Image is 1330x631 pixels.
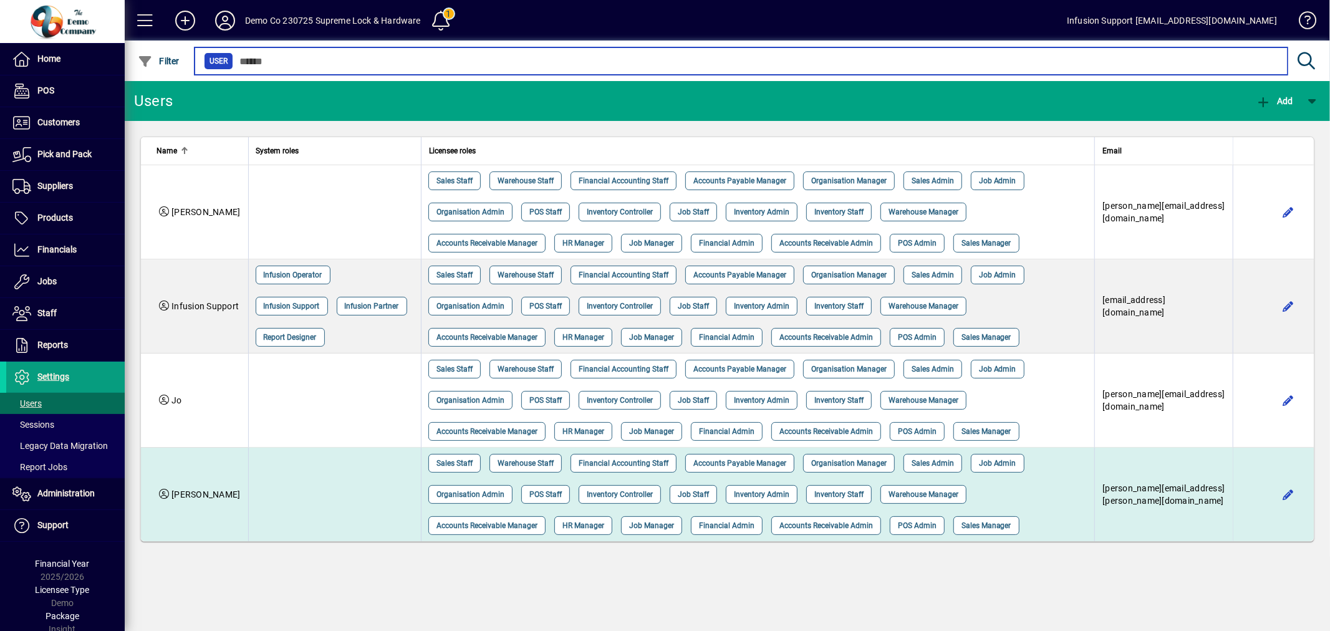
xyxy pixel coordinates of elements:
[37,340,68,350] span: Reports
[6,139,125,170] a: Pick and Pack
[889,300,958,312] span: Warehouse Manager
[629,519,674,532] span: Job Manager
[157,144,177,158] span: Name
[205,9,245,32] button: Profile
[693,269,786,281] span: Accounts Payable Manager
[814,394,864,407] span: Inventory Staff
[529,300,562,312] span: POS Staff
[37,276,57,286] span: Jobs
[961,425,1011,438] span: Sales Manager
[264,269,322,281] span: Infusion Operator
[562,425,604,438] span: HR Manager
[171,395,182,405] span: Jo
[587,488,653,501] span: Inventory Controller
[587,300,653,312] span: Inventory Controller
[529,394,562,407] span: POS Staff
[779,237,873,249] span: Accounts Receivable Admin
[1067,11,1277,31] div: Infusion Support [EMAIL_ADDRESS][DOMAIN_NAME]
[1102,483,1225,506] span: [PERSON_NAME][EMAIL_ADDRESS][PERSON_NAME][DOMAIN_NAME]
[629,237,674,249] span: Job Manager
[6,435,125,456] a: Legacy Data Migration
[529,488,562,501] span: POS Staff
[912,269,954,281] span: Sales Admin
[436,331,537,344] span: Accounts Receivable Manager
[1102,144,1122,158] span: Email
[436,457,473,470] span: Sales Staff
[37,117,80,127] span: Customers
[699,519,754,532] span: Financial Admin
[889,394,958,407] span: Warehouse Manager
[898,331,937,344] span: POS Admin
[889,488,958,501] span: Warehouse Manager
[734,488,789,501] span: Inventory Admin
[811,363,887,375] span: Organisation Manager
[734,394,789,407] span: Inventory Admin
[429,144,476,158] span: Licensee roles
[629,331,674,344] span: Job Manager
[529,206,562,218] span: POS Staff
[46,611,79,621] span: Package
[678,394,709,407] span: Job Staff
[37,244,77,254] span: Financials
[498,363,554,375] span: Warehouse Staff
[898,237,937,249] span: POS Admin
[135,50,183,72] button: Filter
[6,456,125,478] a: Report Jobs
[1278,390,1298,410] button: Edit
[138,56,180,66] span: Filter
[264,331,317,344] span: Report Designer
[814,300,864,312] span: Inventory Staff
[498,457,554,470] span: Warehouse Staff
[37,213,73,223] span: Products
[6,478,125,509] a: Administration
[678,300,709,312] span: Job Staff
[12,441,108,451] span: Legacy Data Migration
[36,585,90,595] span: Licensee Type
[579,363,668,375] span: Financial Accounting Staff
[37,520,69,530] span: Support
[979,363,1016,375] span: Job Admin
[436,425,537,438] span: Accounts Receivable Manager
[345,300,399,312] span: Infusion Partner
[37,54,60,64] span: Home
[579,175,668,187] span: Financial Accounting Staff
[587,394,653,407] span: Inventory Controller
[779,331,873,344] span: Accounts Receivable Admin
[498,269,554,281] span: Warehouse Staff
[1102,389,1225,412] span: [PERSON_NAME][EMAIL_ADDRESS][DOMAIN_NAME]
[699,237,754,249] span: Financial Admin
[1278,484,1298,504] button: Edit
[889,206,958,218] span: Warehouse Manager
[629,425,674,438] span: Job Manager
[961,519,1011,532] span: Sales Manager
[678,488,709,501] span: Job Staff
[1102,295,1165,317] span: [EMAIL_ADDRESS][DOMAIN_NAME]
[264,300,320,312] span: Infusion Support
[961,237,1011,249] span: Sales Manager
[734,206,789,218] span: Inventory Admin
[37,85,54,95] span: POS
[579,457,668,470] span: Financial Accounting Staff
[1253,90,1296,112] button: Add
[37,372,69,382] span: Settings
[811,269,887,281] span: Organisation Manager
[436,300,504,312] span: Organisation Admin
[256,144,299,158] span: System roles
[436,488,504,501] span: Organisation Admin
[1278,296,1298,316] button: Edit
[498,175,554,187] span: Warehouse Staff
[6,44,125,75] a: Home
[779,425,873,438] span: Accounts Receivable Admin
[898,519,937,532] span: POS Admin
[912,363,954,375] span: Sales Admin
[157,144,241,158] div: Name
[6,75,125,107] a: POS
[436,237,537,249] span: Accounts Receivable Manager
[6,414,125,435] a: Sessions
[1256,96,1293,106] span: Add
[436,175,473,187] span: Sales Staff
[912,457,954,470] span: Sales Admin
[37,181,73,191] span: Suppliers
[436,394,504,407] span: Organisation Admin
[1278,202,1298,222] button: Edit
